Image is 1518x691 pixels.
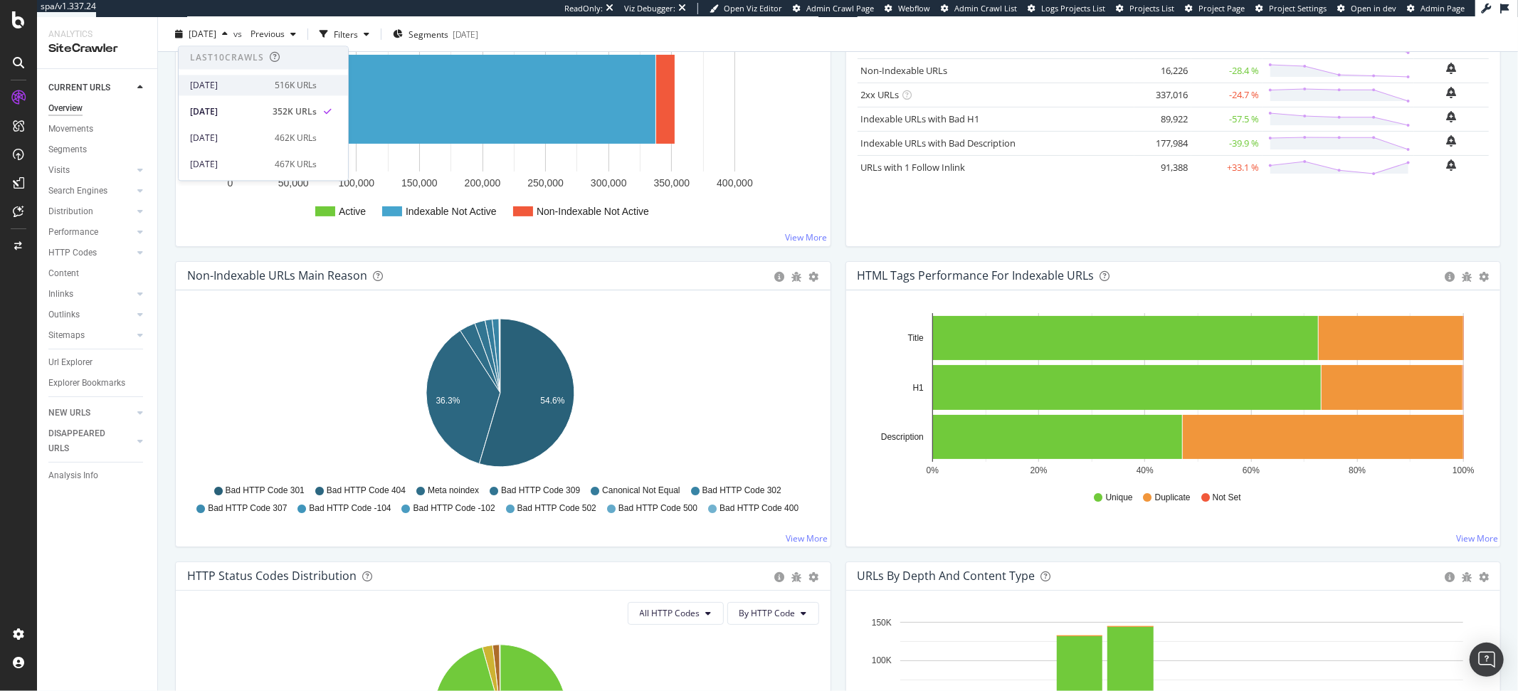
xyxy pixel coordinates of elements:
span: Bad HTTP Code 502 [517,502,596,515]
div: A chart. [187,313,813,478]
div: 467K URLs [275,158,317,171]
div: Analytics [48,28,146,41]
div: bell-plus [1447,111,1457,122]
a: Indexable URLs with Bad Description [861,137,1016,149]
a: Projects List [1116,3,1174,14]
button: Filters [314,23,375,46]
span: Bad HTTP Code -104 [309,502,391,515]
div: bug [792,272,802,282]
div: A chart. [858,313,1483,478]
div: 516K URLs [275,79,317,92]
td: 89,922 [1134,107,1191,131]
a: HTTP Codes [48,246,133,260]
div: Url Explorer [48,355,93,370]
a: View More [786,231,828,243]
a: Admin Crawl Page [793,3,874,14]
div: [DATE] [190,105,264,118]
td: 337,016 [1134,83,1191,107]
a: Admin Page [1407,3,1465,14]
span: Bad HTTP Code 302 [702,485,781,497]
text: 54.6% [540,396,564,406]
span: Bad HTTP Code 309 [501,485,580,497]
div: Visits [48,163,70,178]
span: Segments [409,28,448,40]
div: NEW URLS [48,406,90,421]
a: Admin Crawl List [941,3,1017,14]
text: 400,000 [717,177,753,189]
a: Inlinks [48,287,133,302]
div: ReadOnly: [564,3,603,14]
text: 250,000 [527,177,564,189]
div: 352K URLs [273,105,317,118]
button: All HTTP Codes [628,602,724,625]
div: circle-info [775,572,785,582]
a: Outlinks [48,307,133,322]
div: URLs by Depth and Content Type [858,569,1035,583]
td: -39.9 % [1191,131,1263,155]
div: [DATE] [453,28,478,40]
div: HTTP Codes [48,246,97,260]
a: Content [48,266,147,281]
div: bug [1462,272,1472,282]
text: 60% [1243,465,1260,475]
text: 0% [926,465,939,475]
div: 462K URLs [275,132,317,144]
a: Indexable URLs with Bad H1 [861,112,980,125]
span: 2025 Aug. 19th [189,28,216,40]
a: Indexable URLs [861,40,927,53]
a: 2xx URLs [861,88,900,101]
div: CURRENT URLS [48,80,110,95]
a: Open in dev [1337,3,1396,14]
div: HTTP Status Codes Distribution [187,569,357,583]
text: 350,000 [654,177,690,189]
div: [DATE] [190,132,266,144]
text: 150,000 [401,177,438,189]
span: Project Page [1198,3,1245,14]
div: Search Engines [48,184,107,199]
svg: A chart. [187,13,818,235]
td: 177,984 [1134,131,1191,155]
text: 40% [1136,465,1153,475]
div: Viz Debugger: [624,3,675,14]
span: Bad HTTP Code 404 [327,485,406,497]
a: URLs with 1 Follow Inlink [861,161,966,174]
span: Project Settings [1269,3,1327,14]
a: Url Explorer [48,355,147,370]
span: Duplicate [1155,492,1191,504]
div: Explorer Bookmarks [48,376,125,391]
td: -28.4 % [1191,58,1263,83]
td: -57.5 % [1191,107,1263,131]
button: [DATE] [169,23,233,46]
div: [DATE] [190,158,266,171]
div: Content [48,266,79,281]
text: 0 [228,177,233,189]
span: Bad HTTP Code 500 [618,502,697,515]
a: Movements [48,122,147,137]
div: Sitemaps [48,328,85,343]
text: H1 [912,383,924,393]
span: Webflow [898,3,930,14]
text: 300,000 [591,177,627,189]
a: View More [1456,532,1498,544]
span: Previous [245,28,285,40]
text: 200,000 [465,177,501,189]
span: Meta noindex [428,485,479,497]
div: Analysis Info [48,468,98,483]
div: bell-plus [1447,63,1457,74]
text: 150K [871,618,891,628]
div: SiteCrawler [48,41,146,57]
span: Canonical Not Equal [602,485,680,497]
span: Not Set [1213,492,1241,504]
a: Visits [48,163,133,178]
button: Segments[DATE] [387,23,484,46]
a: NEW URLS [48,406,133,421]
div: Performance [48,225,98,240]
div: gear [1479,572,1489,582]
div: Distribution [48,204,93,219]
a: Project Settings [1255,3,1327,14]
text: 80% [1349,465,1366,475]
text: Non-Indexable Not Active [537,206,649,217]
a: Project Page [1185,3,1245,14]
text: Title [907,333,924,343]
